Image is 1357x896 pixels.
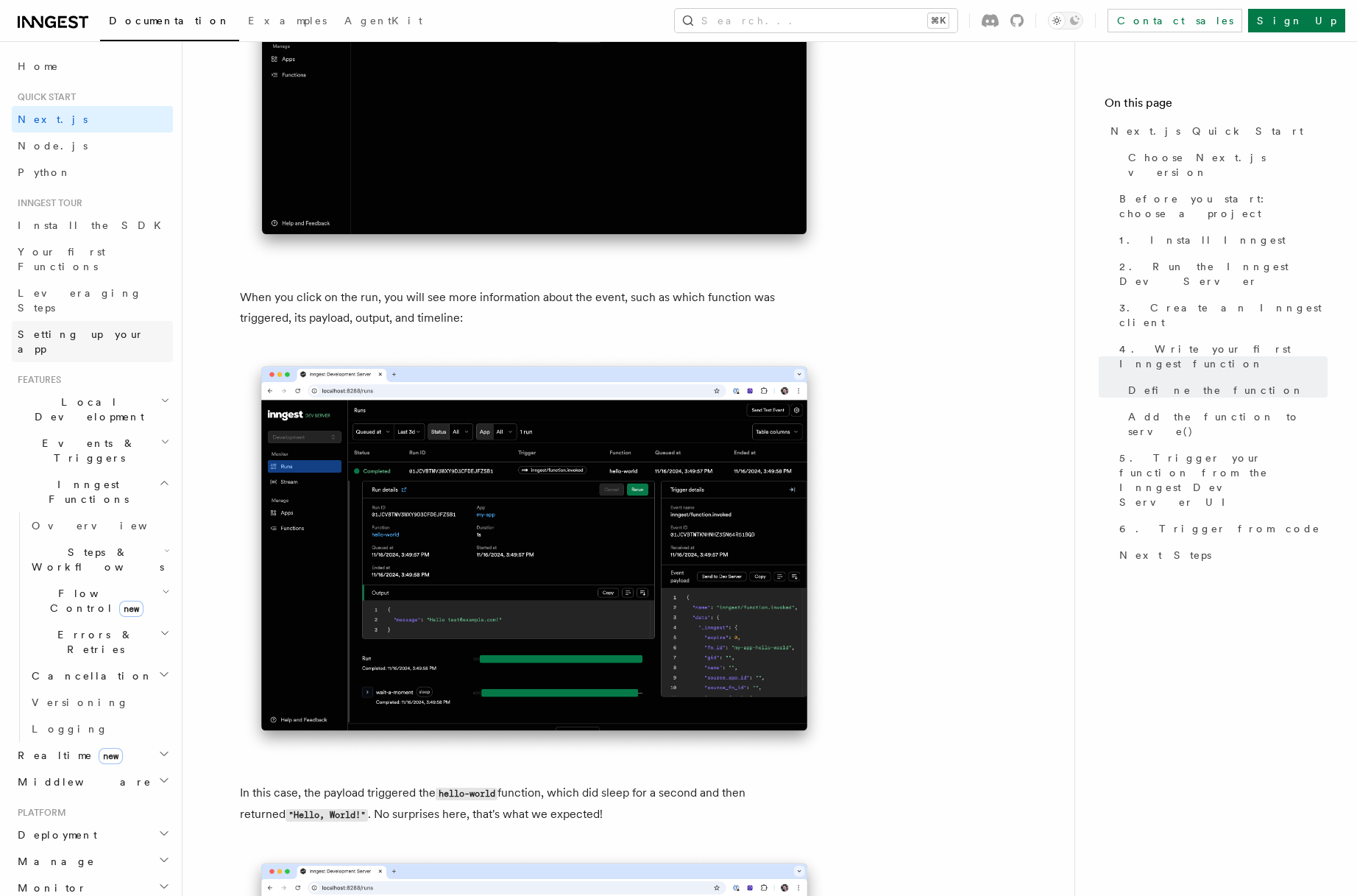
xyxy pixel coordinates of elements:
a: Examples [239,4,336,40]
span: 5. Trigger your function from the Inngest Dev Server UI [1119,451,1328,509]
span: AgentKit [344,15,422,27]
a: Versioning [26,689,173,716]
a: Logging [26,716,173,742]
a: Next Steps [1113,542,1328,568]
button: Inngest Functions [12,471,173,512]
span: Middleware [12,775,152,789]
button: Steps & Workflows [26,539,173,580]
span: Flow Control [26,586,162,615]
a: Python [12,159,173,186]
a: 1. Install Inngest [1113,227,1328,253]
span: Quick start [12,91,76,103]
a: Home [12,53,173,80]
span: Your first Functions [18,246,105,272]
button: Cancellation [26,663,173,689]
span: Home [18,59,59,74]
img: Inngest Dev Server web interface's runs tab with a single completed run expanded [240,352,829,759]
span: Errors & Retries [26,627,160,657]
span: Define the function [1128,383,1304,398]
span: new [119,601,144,617]
div: Inngest Functions [12,512,173,742]
span: Events & Triggers [12,436,160,465]
span: Setting up your app [18,328,144,355]
a: Before you start: choose a project [1113,186,1328,227]
span: Next Steps [1119,548,1211,562]
span: Examples [248,15,327,27]
a: Node.js [12,133,173,159]
span: Python [18,166,71,178]
button: Local Development [12,389,173,430]
span: Steps & Workflows [26,545,164,574]
a: Setting up your app [12,321,173,362]
a: Documentation [100,4,239,41]
span: Inngest tour [12,197,82,209]
a: 2. Run the Inngest Dev Server [1113,253,1328,294]
button: Deployment [12,822,173,848]
span: 1. Install Inngest [1119,233,1286,247]
span: Inngest Functions [12,477,159,507]
span: Next.js [18,113,88,125]
span: new [99,748,123,764]
code: "Hello, World!" [286,809,368,822]
button: Manage [12,848,173,875]
button: Flow Controlnew [26,580,173,621]
a: Choose Next.js version [1122,144,1328,186]
span: 6. Trigger from code [1119,521,1320,536]
a: 5. Trigger your function from the Inngest Dev Server UI [1113,445,1328,515]
button: Middleware [12,769,173,795]
span: Deployment [12,828,97,842]
button: Search...⌘K [675,9,957,32]
span: Before you start: choose a project [1119,191,1328,221]
span: Node.js [18,140,88,152]
span: Next.js Quick Start [1110,124,1303,138]
span: Install the SDK [18,219,170,231]
span: 4. Write your first Inngest function [1119,342,1328,371]
span: Versioning [32,696,129,708]
a: Next.js [12,106,173,133]
a: Sign Up [1248,9,1345,32]
a: 3. Create an Inngest client [1113,294,1328,336]
span: Realtime [12,748,123,763]
button: Events & Triggers [12,430,173,471]
button: Toggle dark mode [1048,12,1083,29]
span: Features [12,374,61,386]
p: In this case, the payload triggered the function, which did sleep for a second and then returned ... [240,783,829,825]
span: 2. Run the Inngest Dev Server [1119,259,1328,289]
button: Realtimenew [12,742,173,769]
a: Overview [26,512,173,539]
a: Install the SDK [12,212,173,239]
span: Cancellation [26,669,153,683]
span: Overview [32,520,183,532]
code: hello-world [436,788,497,800]
a: Next.js Quick Start [1105,118,1328,144]
button: Errors & Retries [26,621,173,663]
span: Local Development [12,395,160,424]
span: Documentation [109,15,230,27]
span: Platform [12,807,66,819]
span: Monitor [12,881,87,895]
span: Add the function to serve() [1128,409,1328,439]
span: Leveraging Steps [18,287,142,314]
a: Contact sales [1108,9,1242,32]
kbd: ⌘K [928,13,949,28]
a: 4. Write your first Inngest function [1113,336,1328,377]
span: Choose Next.js version [1128,150,1328,180]
a: 6. Trigger from code [1113,515,1328,542]
h4: On this page [1105,94,1328,118]
a: Define the function [1122,377,1328,403]
p: When you click on the run, you will see more information about the event, such as which function ... [240,287,829,328]
a: Your first Functions [12,239,173,280]
a: Leveraging Steps [12,280,173,321]
a: Add the function to serve() [1122,403,1328,445]
span: Logging [32,723,108,735]
span: Manage [12,854,95,869]
a: AgentKit [336,4,431,40]
span: 3. Create an Inngest client [1119,300,1328,330]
